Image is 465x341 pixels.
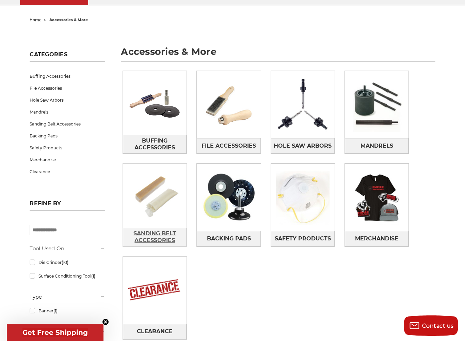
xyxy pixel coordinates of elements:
span: Safety Products [275,233,331,244]
span: (1) [91,273,95,279]
a: Die Grinder [30,256,105,268]
h5: Type [30,293,105,301]
span: Mandrels [360,140,393,152]
span: Merchandise [355,233,398,244]
a: Mandrels [30,106,105,118]
a: Backing Pads [197,231,260,246]
a: Clearance [123,324,187,339]
img: Hole Saw Arbors [271,73,335,136]
img: Buffing Accessories [123,80,187,125]
a: Surface Conditioning Tool [30,270,105,282]
img: Clearance [123,258,187,322]
button: Contact us [404,315,458,336]
span: Get Free Shipping [22,328,88,337]
a: Buffing Accessories [30,70,105,82]
img: Backing Pads [197,165,260,229]
a: Safety Products [271,231,335,246]
img: Safety Products [271,165,335,229]
span: Backing Pads [207,233,251,244]
a: Safety Products [30,142,105,154]
a: File Accessories [197,138,260,153]
a: Merchandise [345,231,408,246]
h1: accessories & more [121,47,435,62]
span: File Accessories [202,140,256,152]
span: Hole Saw Arbors [274,140,332,152]
h5: Refine by [30,200,105,211]
a: Clearance [30,166,105,178]
a: Sanding Belt Accessories [30,118,105,130]
a: Merchandise [30,154,105,166]
a: File Accessories [30,82,105,94]
button: Close teaser [102,318,109,325]
img: Sanding Belt Accessories [123,164,187,227]
img: Merchandise [345,165,408,229]
a: Hole Saw Arbors [271,138,335,153]
img: File Accessories [197,73,260,136]
span: (1) [53,308,58,313]
a: Hole Saw Arbors [30,94,105,106]
a: Sanding Belt Accessories [123,228,187,247]
span: (10) [62,260,68,265]
span: Clearance [137,326,173,337]
a: Mandrels [345,138,408,153]
span: Contact us [422,323,454,329]
a: home [30,17,42,22]
h5: Categories [30,51,105,62]
div: Get Free ShippingClose teaser [7,324,103,341]
h5: Tool Used On [30,244,105,253]
span: accessories & more [49,17,88,22]
a: Buffing Accessories [123,135,187,153]
a: Banner [30,305,105,317]
a: Backing Pads [30,130,105,142]
span: Buffing Accessories [123,135,186,153]
img: Mandrels [345,73,408,136]
span: Sanding Belt Accessories [123,228,186,246]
